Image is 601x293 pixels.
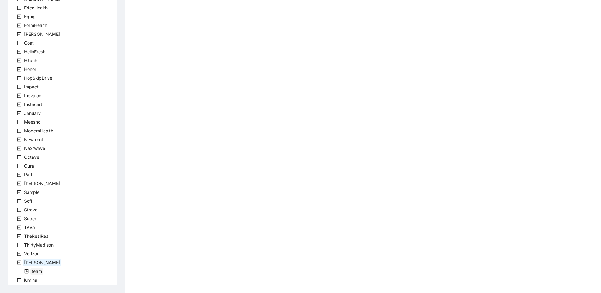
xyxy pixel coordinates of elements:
[23,162,35,170] span: Oura
[17,181,21,186] span: plus-square
[23,30,61,38] span: Garner
[17,225,21,230] span: plus-square
[23,127,54,135] span: ModernHealth
[24,31,60,37] span: [PERSON_NAME]
[24,163,34,168] span: Oura
[23,83,40,91] span: Impact
[23,276,39,284] span: luminai
[23,74,54,82] span: HopSkipDrive
[23,250,41,258] span: Verizon
[17,155,21,159] span: plus-square
[17,208,21,212] span: plus-square
[17,41,21,45] span: plus-square
[23,224,37,231] span: TAVA
[23,232,51,240] span: TheRealReal
[24,119,40,125] span: Meesho
[24,93,41,98] span: Inovalon
[23,39,35,47] span: Goat
[30,268,43,275] span: team
[24,102,42,107] span: Instacart
[24,40,34,45] span: Goat
[17,243,21,247] span: plus-square
[17,190,21,194] span: plus-square
[17,93,21,98] span: plus-square
[24,260,60,265] span: [PERSON_NAME]
[23,109,42,117] span: January
[17,173,21,177] span: plus-square
[23,92,43,99] span: Inovalon
[24,137,43,142] span: Newfront
[23,57,39,64] span: Hitachi
[23,4,49,12] span: EdenHealth
[17,260,21,265] span: minus-square
[23,66,38,73] span: Honor
[24,225,35,230] span: TAVA
[24,75,52,81] span: HopSkipDrive
[24,242,54,248] span: ThirtyMadison
[17,278,21,282] span: plus-square
[24,128,53,133] span: ModernHealth
[24,277,38,283] span: luminai
[23,189,41,196] span: Sample
[23,22,49,29] span: FormHealth
[23,171,35,178] span: Path
[24,189,39,195] span: Sample
[23,215,38,222] span: Super
[17,216,21,221] span: plus-square
[17,111,21,115] span: plus-square
[24,233,49,239] span: TheRealReal
[24,172,33,177] span: Path
[17,234,21,238] span: plus-square
[17,67,21,72] span: plus-square
[17,23,21,28] span: plus-square
[24,198,32,204] span: Sofi
[23,48,47,56] span: HelloFresh
[24,23,47,28] span: FormHealth
[24,67,36,72] span: Honor
[23,180,61,187] span: Rothman
[17,50,21,54] span: plus-square
[24,14,36,19] span: Equip
[23,259,61,266] span: Virta
[17,146,21,151] span: plus-square
[17,129,21,133] span: plus-square
[23,101,44,108] span: Instacart
[17,137,21,142] span: plus-square
[23,145,46,152] span: Nextwave
[24,216,36,221] span: Super
[24,5,48,10] span: EdenHealth
[24,58,38,63] span: Hitachi
[17,102,21,107] span: plus-square
[24,84,39,89] span: Impact
[24,110,41,116] span: January
[24,146,45,151] span: Nextwave
[17,199,21,203] span: plus-square
[32,269,42,274] span: team
[23,13,37,20] span: Equip
[23,153,40,161] span: Octave
[17,76,21,80] span: plus-square
[17,32,21,36] span: plus-square
[24,181,60,186] span: [PERSON_NAME]
[17,164,21,168] span: plus-square
[17,14,21,19] span: plus-square
[24,251,39,256] span: Verizon
[24,154,39,160] span: Octave
[23,197,33,205] span: Sofi
[23,206,39,214] span: Strava
[24,207,38,212] span: Strava
[17,58,21,63] span: plus-square
[23,136,44,143] span: Newfront
[23,118,42,126] span: Meesho
[17,120,21,124] span: plus-square
[17,252,21,256] span: plus-square
[17,85,21,89] span: plus-square
[23,241,55,249] span: ThirtyMadison
[17,6,21,10] span: plus-square
[24,49,45,54] span: HelloFresh
[24,269,29,274] span: plus-square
